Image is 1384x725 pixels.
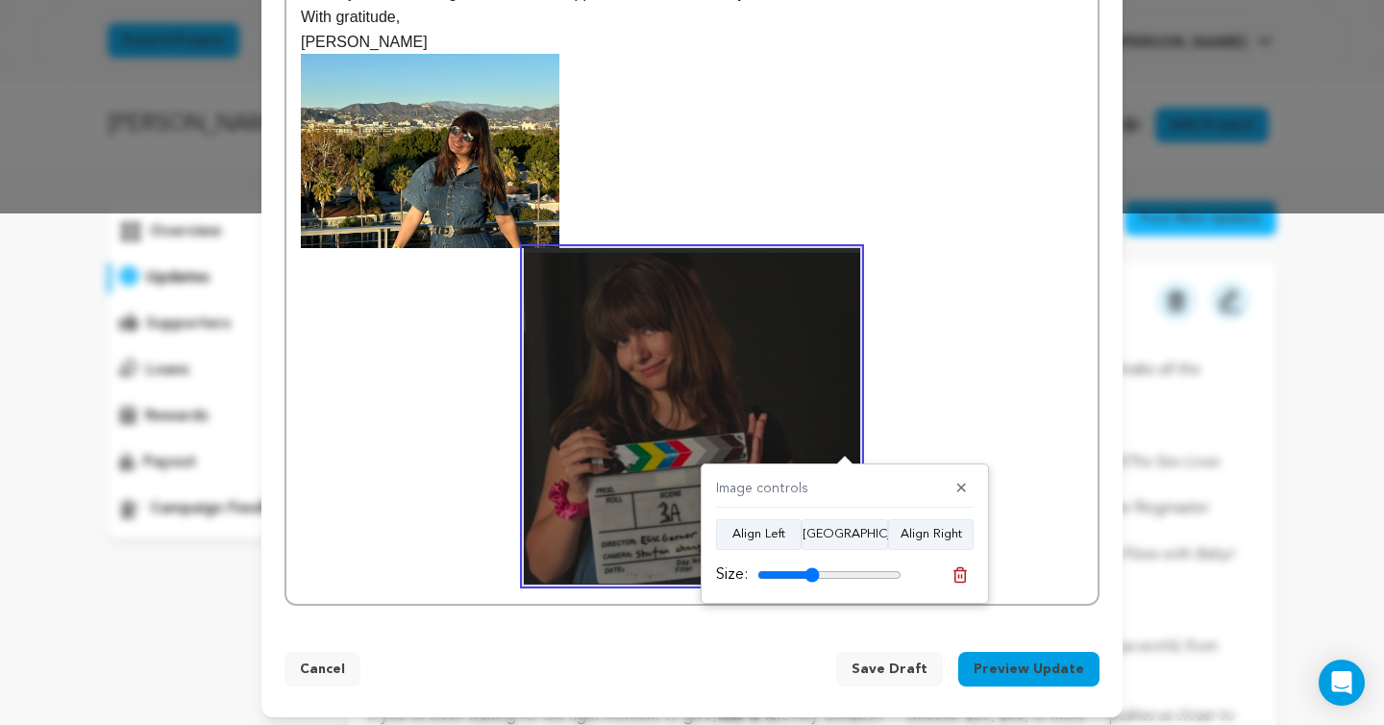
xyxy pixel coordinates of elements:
span: Save Draft [852,660,927,679]
div: Open Intercom Messenger [1319,660,1365,706]
img: 1755716985-472773240_18475878556015354_3545932821569175510_n.jpg [524,248,860,585]
button: ✕ [950,480,974,499]
label: Size: [716,563,748,587]
button: Align Right [888,519,974,550]
button: [GEOGRAPHIC_DATA] [802,519,888,550]
p: [PERSON_NAME] [301,30,1083,55]
button: Align Left [716,519,802,550]
p: With gratitude, [301,5,1083,30]
button: Save Draft [836,652,943,687]
button: Cancel [284,652,360,687]
button: Preview Update [958,652,1100,687]
img: 1755716920-472710566_9815480891798850_9050599715798327553_n.jpg [301,54,559,247]
h4: Image controls [716,479,808,499]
